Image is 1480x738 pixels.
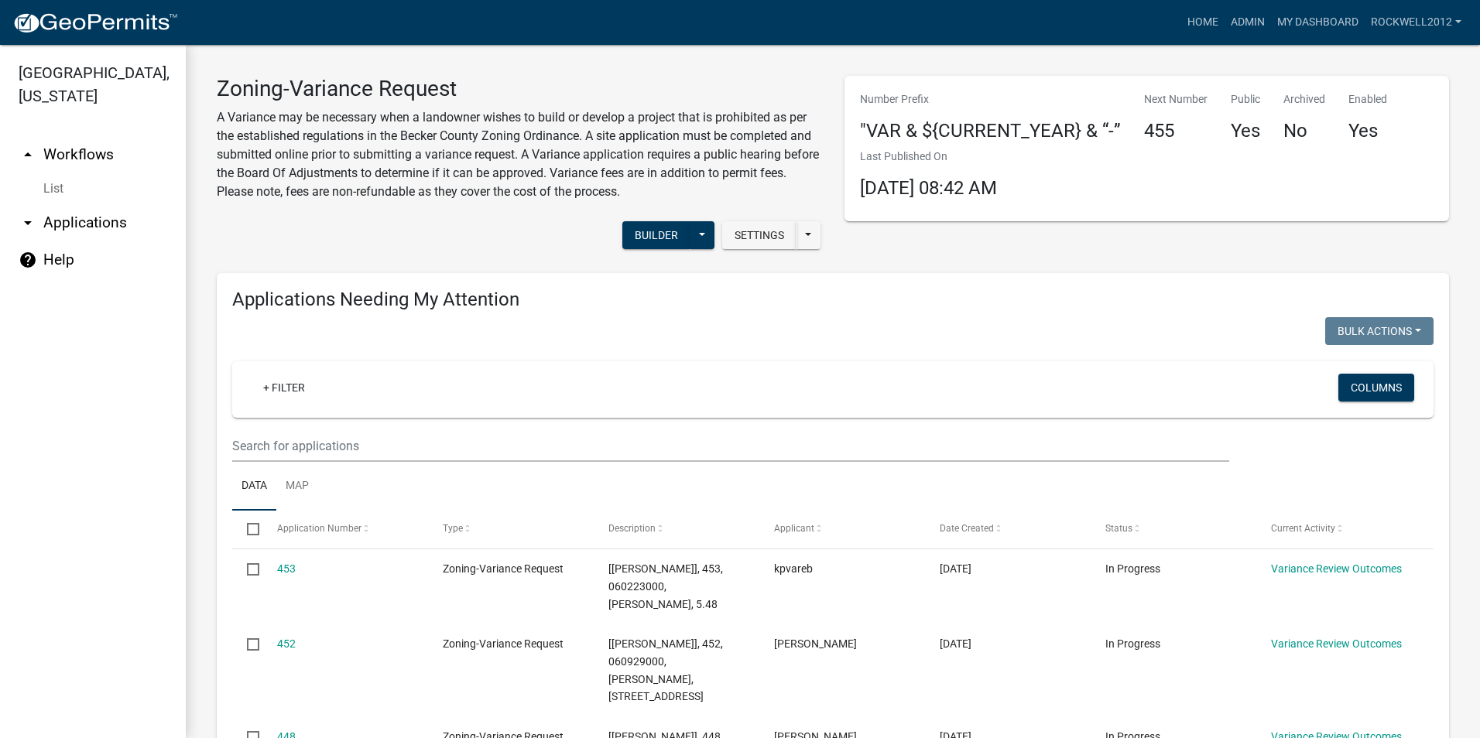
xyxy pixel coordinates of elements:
button: Bulk Actions [1325,317,1434,345]
i: help [19,251,37,269]
span: Al Clark [774,637,857,650]
button: Columns [1338,374,1414,401]
span: [Susan Rockwell], 453, 060223000, RANDY BARTA, 5.48 [608,562,723,610]
i: arrow_drop_up [19,145,37,164]
span: Current Activity [1271,523,1335,534]
a: Rockwell2012 [1365,8,1468,37]
datatable-header-cell: Description [594,511,759,548]
span: Description [608,523,656,534]
span: Application Number [277,523,361,534]
datatable-header-cell: Type [427,511,593,548]
p: Archived [1283,91,1325,108]
datatable-header-cell: Date Created [925,511,1091,548]
h4: Yes [1348,120,1387,142]
h4: No [1283,120,1325,142]
a: Admin [1225,8,1271,37]
span: Date Created [940,523,994,534]
a: Variance Review Outcomes [1271,562,1402,575]
span: In Progress [1105,562,1160,575]
input: Search for applications [232,430,1229,462]
h4: Yes [1231,120,1260,142]
span: Type [443,523,463,534]
p: Public [1231,91,1260,108]
datatable-header-cell: Application Number [262,511,427,548]
button: Settings [722,221,797,249]
datatable-header-cell: Current Activity [1256,511,1422,548]
span: [DATE] 08:42 AM [860,177,997,199]
span: In Progress [1105,637,1160,650]
p: Next Number [1144,91,1208,108]
a: 452 [277,637,296,650]
span: [Susan Rockwell], 452, 060929000, JOSEPH SCHROEDER, 14406 shoreline ln [608,637,723,702]
span: Applicant [774,523,814,534]
h4: "VAR & ${CURRENT_YEAR} & “-” [860,120,1121,142]
p: Last Published On [860,149,997,165]
span: 08/11/2025 [940,562,971,575]
span: Zoning-Variance Request [443,562,564,575]
datatable-header-cell: Applicant [759,511,925,548]
a: 453 [277,562,296,575]
a: Variance Review Outcomes [1271,637,1402,650]
a: + Filter [251,374,317,401]
h4: 455 [1144,120,1208,142]
h4: Applications Needing My Attention [232,289,1434,311]
span: Zoning-Variance Request [443,637,564,650]
p: Enabled [1348,91,1387,108]
p: A Variance may be necessary when a landowner wishes to build or develop a project that is prohibi... [217,108,821,201]
a: Home [1181,8,1225,37]
a: Map [276,462,318,511]
i: arrow_drop_down [19,214,37,232]
a: My Dashboard [1271,8,1365,37]
p: Number Prefix [860,91,1121,108]
button: Builder [622,221,690,249]
a: Data [232,462,276,511]
span: Status [1105,523,1132,534]
h3: Zoning-Variance Request [217,76,821,102]
datatable-header-cell: Status [1091,511,1256,548]
datatable-header-cell: Select [232,511,262,548]
span: 08/11/2025 [940,637,971,650]
span: kpvareb [774,562,813,575]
